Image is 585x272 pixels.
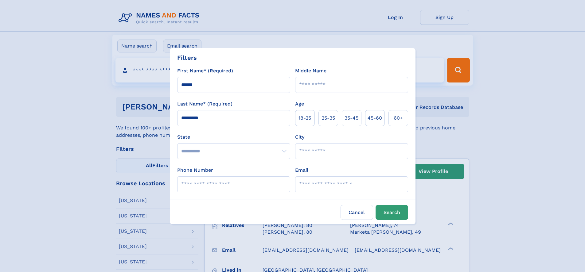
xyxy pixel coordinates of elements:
label: Age [295,100,304,108]
div: Filters [177,53,197,62]
span: 45‑60 [368,114,382,122]
label: Middle Name [295,67,326,75]
label: Last Name* (Required) [177,100,232,108]
label: Cancel [341,205,373,220]
span: 25‑35 [322,114,335,122]
label: Email [295,167,308,174]
span: 35‑45 [345,114,358,122]
button: Search [376,205,408,220]
label: State [177,133,290,141]
label: Phone Number [177,167,213,174]
label: City [295,133,304,141]
label: First Name* (Required) [177,67,233,75]
span: 18‑25 [298,114,311,122]
span: 60+ [394,114,403,122]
